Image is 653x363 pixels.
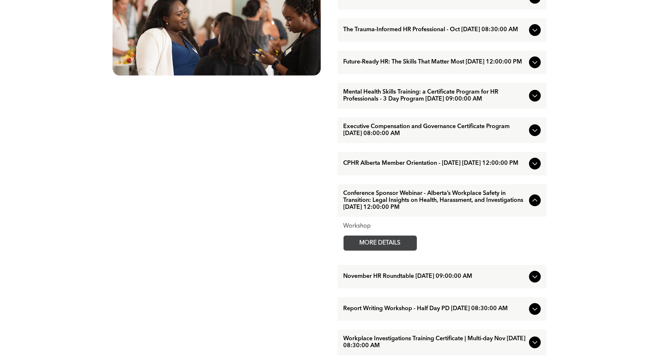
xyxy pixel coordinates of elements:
[344,335,526,349] span: Workplace Investigations Training Certificate | Multi-day Nov [DATE] 08:30:00 AM
[344,123,526,137] span: Executive Compensation and Governance Certificate Program [DATE] 08:00:00 AM
[344,89,526,103] span: Mental Health Skills Training: a Certificate Program for HR Professionals - 3 Day Program [DATE] ...
[344,160,526,167] span: CPHR Alberta Member Orientation - [DATE] [DATE] 12:00:00 PM
[344,305,526,312] span: Report Writing Workshop - Half Day PD [DATE] 08:30:00 AM
[344,223,541,230] div: Workshop
[344,273,526,280] span: November HR Roundtable [DATE] 09:00:00 AM
[344,190,526,211] span: Conference Sponsor Webinar - Alberta’s Workplace Safety in Transition: Legal Insights on Health, ...
[344,236,417,251] a: MORE DETAILS
[344,59,526,66] span: Future-Ready HR: The Skills That Matter Most [DATE] 12:00:00 PM
[351,236,409,250] span: MORE DETAILS
[344,26,526,33] span: The Trauma-Informed HR Professional - Oct [DATE] 08:30:00 AM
